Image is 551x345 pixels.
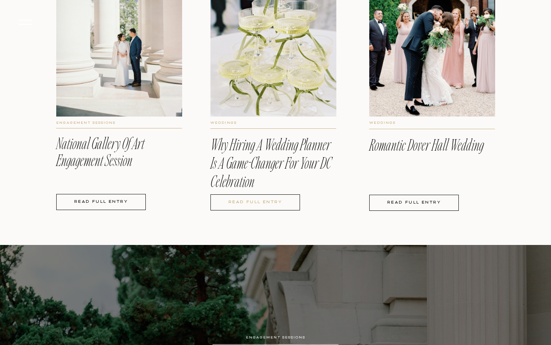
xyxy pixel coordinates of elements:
a: READ full entry [212,199,298,205]
a: Weddings [369,121,396,125]
a: Engagement Sessions [56,121,116,125]
a: READ full entry [371,200,457,206]
a: Weddings [210,121,237,125]
a: Romantic Dover Hall Wedding [369,135,484,154]
a: Why Hiring a Wedding Planner is a Game-Changer for Your DC Celebration [210,134,331,191]
a: Engagement Sessions [246,335,305,340]
a: National Gallery of Art Engagement Session [56,133,144,170]
a: READ full entry [58,199,144,205]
